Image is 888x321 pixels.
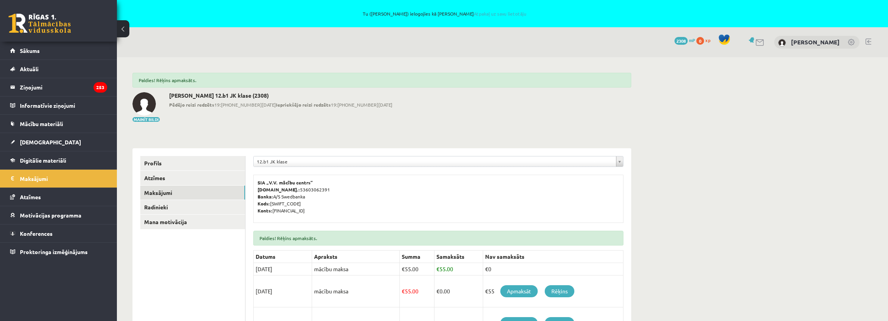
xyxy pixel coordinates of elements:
[674,37,688,45] span: 2308
[258,200,270,207] b: Kods:
[436,265,440,272] span: €
[20,212,81,219] span: Motivācijas programma
[400,251,434,263] th: Summa
[10,115,107,133] a: Mācību materiāli
[94,82,107,93] i: 253
[169,101,392,108] span: 19:[PHONE_NUMBER][DATE] 19:[PHONE_NUMBER][DATE]
[474,11,526,17] a: Atpakaļ uz savu lietotāju
[312,275,400,307] td: mācību maksa
[402,288,405,295] span: €
[9,14,71,33] a: Rīgas 1. Tālmācības vidusskola
[400,275,434,307] td: 55.00
[132,92,156,116] img: Loreta Dzene
[483,251,623,263] th: Nav samaksāts
[400,263,434,275] td: 55.00
[140,215,245,229] a: Mana motivācija
[140,186,245,200] a: Maksājumi
[434,263,483,275] td: 55.00
[402,265,405,272] span: €
[20,78,107,96] legend: Ziņojumi
[169,102,214,108] b: Pēdējo reizi redzēts
[791,38,840,46] a: [PERSON_NAME]
[253,231,623,246] div: Paldies! Rēķins apmaksāts.
[20,65,39,72] span: Aktuāli
[140,200,245,214] a: Radinieki
[276,102,331,108] b: Iepriekšējo reizi redzēts
[20,230,53,237] span: Konferences
[483,263,623,275] td: €0
[545,285,574,297] a: Rēķins
[778,39,786,47] img: Loreta Dzene
[140,156,245,170] a: Profils
[254,275,312,307] td: [DATE]
[10,243,107,261] a: Proktoringa izmēģinājums
[132,117,160,122] button: Mainīt bildi
[258,179,619,214] p: 53603062391 A/S Swedbanka [SWIFT_CODE] [FINANCIAL_ID]
[705,37,710,43] span: xp
[258,186,300,193] b: [DOMAIN_NAME].:
[483,275,623,307] td: €55
[10,206,107,224] a: Motivācijas programma
[20,96,107,114] legend: Informatīvie ziņojumi
[689,37,695,43] span: mP
[10,78,107,96] a: Ziņojumi253
[257,156,613,167] span: 12.b1 JK klase
[258,179,313,186] b: SIA „V.V. mācību centrs”
[10,42,107,60] a: Sākums
[140,171,245,185] a: Atzīmes
[10,188,107,206] a: Atzīmes
[696,37,714,43] a: 0 xp
[696,37,704,45] span: 0
[434,251,483,263] th: Samaksāts
[20,157,66,164] span: Digitālie materiāli
[20,47,40,54] span: Sākums
[434,275,483,307] td: 0.00
[258,193,273,200] b: Banka:
[312,263,400,275] td: mācību maksa
[436,288,440,295] span: €
[20,120,63,127] span: Mācību materiāli
[500,285,538,297] a: Apmaksāt
[169,92,392,99] h2: [PERSON_NAME] 12.b1 JK klase (2308)
[90,11,799,16] span: Tu ([PERSON_NAME]) ielogojies kā [PERSON_NAME]
[10,225,107,242] a: Konferences
[20,248,88,255] span: Proktoringa izmēģinājums
[20,170,107,188] legend: Maksājumi
[10,133,107,151] a: [DEMOGRAPHIC_DATA]
[10,60,107,78] a: Aktuāli
[20,193,41,200] span: Atzīmes
[254,251,312,263] th: Datums
[312,251,400,263] th: Apraksts
[10,96,107,114] a: Informatīvie ziņojumi
[258,207,272,214] b: Konts:
[10,170,107,188] a: Maksājumi
[254,263,312,275] td: [DATE]
[20,139,81,146] span: [DEMOGRAPHIC_DATA]
[132,73,631,88] div: Paldies! Rēķins apmaksāts.
[254,156,623,167] a: 12.b1 JK klase
[674,37,695,43] a: 2308 mP
[10,151,107,169] a: Digitālie materiāli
